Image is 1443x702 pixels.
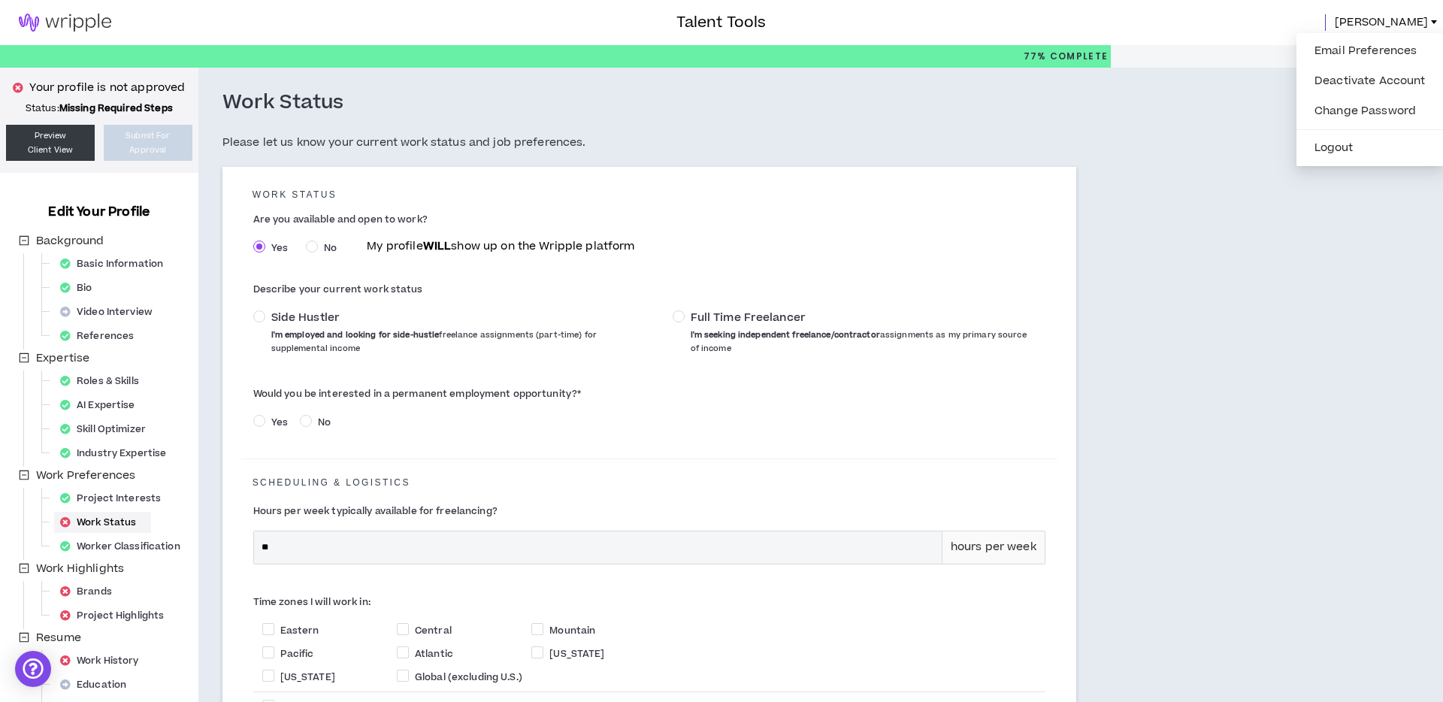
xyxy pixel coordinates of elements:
h3: Talent Tools [676,11,766,34]
b: I'm seeking independent freelance/contractor [691,329,880,340]
a: Change Password [1305,100,1435,123]
span: Yes [265,416,294,429]
span: Atlantic [415,647,453,661]
label: Time zones I will work in: [253,590,1045,614]
div: Skill Optimizer [54,419,161,440]
div: Basic Information [54,253,178,274]
span: Side Hustler [271,310,340,325]
div: Project Interests [54,488,176,509]
strong: WILL [423,238,452,254]
div: hours per week [942,531,1045,564]
label: Would you be interested in a permanent employment opportunity? [253,382,1045,406]
span: minus-square [19,632,29,643]
a: PreviewClient View [6,125,95,161]
span: minus-square [19,235,29,246]
h3: Edit Your Profile [42,203,156,221]
p: 77% [1024,45,1109,68]
p: Status: [6,102,192,114]
span: Resume [33,629,84,647]
span: Resume [36,630,81,646]
span: Complete [1047,50,1109,63]
div: Video Interview [54,301,168,322]
span: Work Preferences [33,467,138,485]
span: Background [36,233,104,249]
h3: Work Status [222,90,344,116]
div: Bio [54,277,107,298]
span: Full Time Freelancer [691,310,806,325]
div: Work Status [54,512,151,533]
button: Logout [1305,137,1435,159]
span: Central [415,624,452,637]
a: Email Preferences [1305,40,1435,62]
span: Pacific [280,647,314,661]
span: freelance assignments (part-time) for supplemental income [271,329,597,354]
span: [US_STATE] [280,670,335,684]
span: assignments as my primary source of income [691,329,1027,354]
span: [PERSON_NAME] [1335,14,1428,31]
span: Eastern [280,624,319,637]
div: Worker Classification [54,536,195,557]
p: My profile show up on the Wripple platform [367,239,634,254]
span: Work Highlights [33,560,127,578]
strong: Missing Required Steps [59,101,173,115]
span: Expertise [33,349,92,368]
h5: Scheduling & Logistics [241,477,1057,488]
div: Roles & Skills [54,371,154,392]
div: Project Highlights [54,605,179,626]
div: Open Intercom Messenger [15,651,51,687]
a: Deactivate Account [1305,70,1435,92]
span: Expertise [36,350,89,366]
h5: WORK STATUS [241,189,1057,200]
span: Work Preferences [36,467,135,483]
span: No [312,416,337,429]
span: Mountain [549,624,595,637]
label: Hours per week typically available for freelancing? [253,499,1045,523]
label: Are you available and open to work? [253,207,1045,231]
div: Brands [54,581,127,602]
b: I'm employed and looking for side-hustle [271,329,440,340]
p: Your profile is not approved [29,80,185,96]
span: No [318,241,343,255]
span: minus-square [19,353,29,363]
div: Education [54,674,141,695]
div: Work History [54,650,154,671]
span: [US_STATE] [549,647,604,661]
h5: Please let us know your current work status and job preferences. [222,134,1076,152]
label: Describe your current work status [253,277,1045,301]
span: minus-square [19,563,29,573]
span: Global (excluding U.S.) [415,670,522,684]
button: Submit ForApproval [104,125,192,161]
span: minus-square [19,470,29,480]
div: Industry Expertise [54,443,181,464]
span: Background [33,232,107,250]
div: AI Expertise [54,395,150,416]
div: References [54,325,149,346]
span: Yes [265,241,294,255]
span: Work Highlights [36,561,124,576]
